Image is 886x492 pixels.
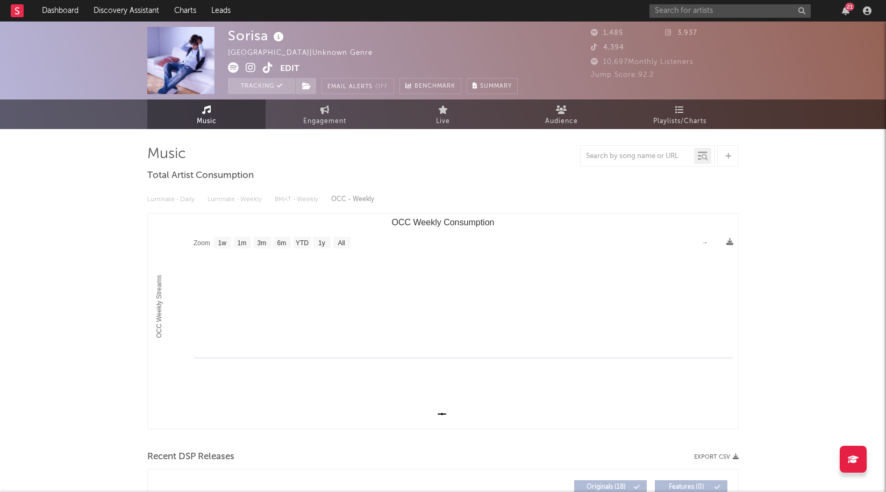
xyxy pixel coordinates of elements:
span: 3,937 [665,30,697,37]
text: → [702,239,708,246]
text: 6m [277,239,287,247]
span: Summary [480,83,512,89]
a: Audience [502,99,620,129]
span: 10,697 Monthly Listeners [591,59,694,66]
span: Originals ( 18 ) [581,484,631,490]
div: Sorisa [228,27,287,45]
text: OCC Weekly Consumption [392,218,495,227]
span: Live [436,115,450,128]
text: 1y [318,239,325,247]
text: 1w [218,239,227,247]
span: Music [197,115,217,128]
input: Search for artists [649,4,811,18]
span: Jump Score: 92.2 [591,72,654,79]
text: YTD [296,239,309,247]
span: Playlists/Charts [653,115,706,128]
a: Engagement [266,99,384,129]
button: Summary [467,78,518,94]
button: Email AlertsOff [321,78,394,94]
div: 21 [845,3,854,11]
div: [GEOGRAPHIC_DATA] | Unknown Genre [228,47,385,60]
span: Engagement [303,115,346,128]
button: Export CSV [694,454,739,460]
a: Live [384,99,502,129]
span: Total Artist Consumption [147,169,254,182]
a: Music [147,99,266,129]
span: Features ( 0 ) [662,484,711,490]
input: Search by song name or URL [581,152,694,161]
em: Off [375,84,388,90]
span: 4,394 [591,44,624,51]
a: Playlists/Charts [620,99,739,129]
text: Zoom [194,239,210,247]
svg: OCC Weekly Consumption [148,213,738,429]
button: Tracking [228,78,295,94]
a: Benchmark [399,78,461,94]
button: 21 [842,6,849,15]
text: 3m [258,239,267,247]
span: Audience [545,115,578,128]
text: OCC Weekly Streams [155,275,163,338]
text: All [338,239,345,247]
span: Benchmark [415,80,455,93]
span: 1,485 [591,30,623,37]
span: Recent DSP Releases [147,451,234,464]
button: Edit [280,62,299,76]
text: 1m [238,239,247,247]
